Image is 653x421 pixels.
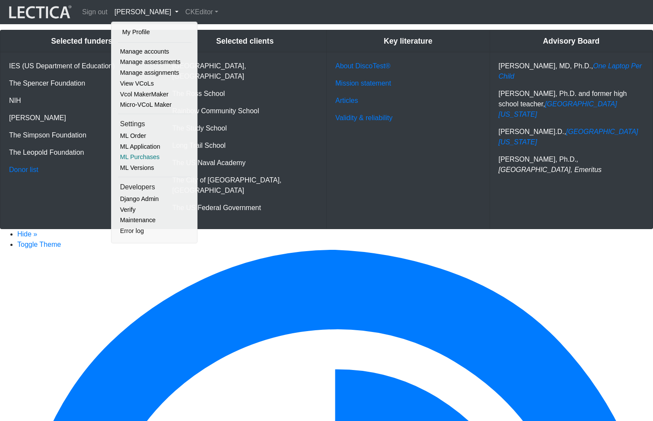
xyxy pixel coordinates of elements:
[118,215,191,226] a: Maintenance
[118,204,191,215] a: Verify
[499,127,644,147] p: [PERSON_NAME].D.,
[0,30,163,52] div: Selected funders
[9,113,155,123] p: [PERSON_NAME]
[172,123,318,134] p: The Study School
[118,118,191,131] li: Settings
[172,106,318,116] p: Rainbow Community School
[172,61,318,82] p: [GEOGRAPHIC_DATA], [GEOGRAPHIC_DATA]
[335,62,390,70] a: About DiscoTest®
[118,181,191,194] li: Developers
[17,230,37,238] a: Hide »
[120,27,189,38] a: My Profile
[182,3,222,21] a: CKEditor
[499,100,617,118] a: [GEOGRAPHIC_DATA][US_STATE]
[327,30,490,52] div: Key literature
[118,131,191,141] a: ML Order
[9,130,155,140] p: The Simpson Foundation
[499,154,644,175] p: [PERSON_NAME], Ph.D.
[172,158,318,168] p: The US Naval Academy
[335,80,391,87] a: Mission statement
[118,89,191,100] a: Vcol MakerMaker
[111,3,182,21] a: [PERSON_NAME]
[164,30,327,52] div: Selected clients
[7,4,72,20] img: lecticalive
[118,99,191,110] a: Micro-VCoL Maker
[172,89,318,99] p: The Ross School
[118,57,191,67] a: Manage assessments
[490,30,653,52] div: Advisory Board
[335,114,392,121] a: Validity & reliability
[9,96,155,106] p: NIH
[335,97,358,104] a: Articles
[499,89,644,120] p: [PERSON_NAME], Ph.D. and former high school teacher,
[118,226,191,236] a: Error log
[499,128,638,146] a: [GEOGRAPHIC_DATA][US_STATE]
[118,46,191,57] a: Manage accounts
[118,163,191,173] a: ML Versions
[79,3,111,21] a: Sign out
[172,203,318,213] p: The US Federal Government
[172,175,318,196] p: The City of [GEOGRAPHIC_DATA], [GEOGRAPHIC_DATA]
[172,140,318,151] p: Long Trail School
[9,147,155,158] p: The Leopold Foundation
[9,166,38,173] a: Donor list
[499,61,644,82] p: [PERSON_NAME], MD, Ph.D.,
[118,67,191,78] a: Manage assignments
[118,194,191,204] a: Django Admin
[118,78,191,89] a: View VCoLs
[9,61,155,71] p: IES (US Department of Education)
[118,141,191,152] a: ML Application
[9,78,155,89] p: The Spencer Foundation
[118,152,191,163] a: ML Purchases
